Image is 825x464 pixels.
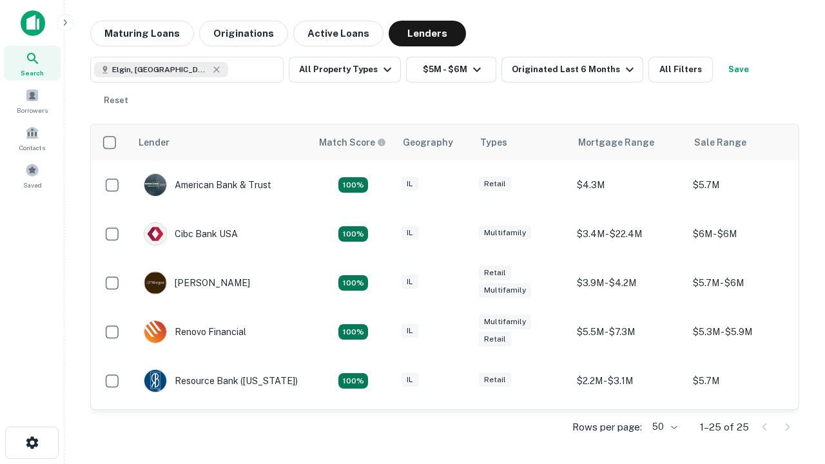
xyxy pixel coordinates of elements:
th: Types [472,124,570,160]
img: capitalize-icon.png [21,10,45,36]
span: Search [21,68,44,78]
button: Maturing Loans [90,21,194,46]
div: Matching Properties: 4, hasApolloMatch: undefined [338,373,368,389]
div: Retail [479,332,511,347]
div: Cibc Bank USA [144,222,238,246]
a: Search [4,46,61,81]
a: Borrowers [4,83,61,118]
td: $5.7M [686,356,802,405]
td: $5.3M - $5.9M [686,307,802,356]
img: picture [144,223,166,245]
iframe: Chat Widget [761,320,825,382]
button: Save your search to get updates of matches that match your search criteria. [718,57,759,82]
td: $3.4M - $22.4M [570,209,686,258]
button: All Property Types [289,57,401,82]
th: Sale Range [686,124,802,160]
p: Rows per page: [572,420,642,435]
div: Retail [479,266,511,280]
span: Elgin, [GEOGRAPHIC_DATA], [GEOGRAPHIC_DATA] [112,64,209,75]
div: Geography [403,135,453,150]
button: All Filters [648,57,713,82]
img: picture [144,321,166,343]
a: Saved [4,158,61,193]
div: Resource Bank ([US_STATE]) [144,369,298,392]
td: $6M - $6M [686,209,802,258]
th: Capitalize uses an advanced AI algorithm to match your search with the best lender. The match sco... [311,124,395,160]
span: Borrowers [17,105,48,115]
td: $5.5M - $7.3M [570,307,686,356]
button: Lenders [389,21,466,46]
p: 1–25 of 25 [700,420,749,435]
div: Multifamily [479,226,531,240]
img: picture [144,370,166,392]
th: Lender [131,124,311,160]
div: IL [402,372,418,387]
div: Lender [139,135,170,150]
img: picture [144,272,166,294]
td: $5.7M [686,160,802,209]
div: Sale Range [694,135,746,150]
div: Matching Properties: 7, hasApolloMatch: undefined [338,177,368,193]
button: $5M - $6M [406,57,496,82]
div: Retail [479,177,511,191]
div: Capitalize uses an advanced AI algorithm to match your search with the best lender. The match sco... [319,135,386,150]
div: Multifamily [479,283,531,298]
div: [PERSON_NAME] [144,271,250,295]
td: $3.9M - $4.2M [570,258,686,307]
div: American Bank & Trust [144,173,271,197]
div: Matching Properties: 4, hasApolloMatch: undefined [338,324,368,340]
div: IL [402,177,418,191]
div: Types [480,135,507,150]
td: $4M [570,405,686,454]
div: 50 [647,418,679,436]
div: Mortgage Range [578,135,654,150]
div: IL [402,275,418,289]
td: $5.6M [686,405,802,454]
button: Originated Last 6 Months [501,57,643,82]
a: Contacts [4,121,61,155]
div: Originated Last 6 Months [512,62,637,77]
div: Matching Properties: 4, hasApolloMatch: undefined [338,226,368,242]
img: picture [144,174,166,196]
th: Mortgage Range [570,124,686,160]
th: Geography [395,124,472,160]
div: Retail [479,372,511,387]
div: Matching Properties: 4, hasApolloMatch: undefined [338,275,368,291]
button: Active Loans [293,21,383,46]
span: Contacts [19,142,45,153]
button: Reset [95,88,137,113]
td: $2.2M - $3.1M [570,356,686,405]
td: $5.7M - $6M [686,258,802,307]
div: IL [402,226,418,240]
div: Renovo Financial [144,320,246,343]
button: Originations [199,21,288,46]
span: Saved [23,180,42,190]
div: Multifamily [479,314,531,329]
td: $4.3M [570,160,686,209]
h6: Match Score [319,135,383,150]
div: IL [402,324,418,338]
